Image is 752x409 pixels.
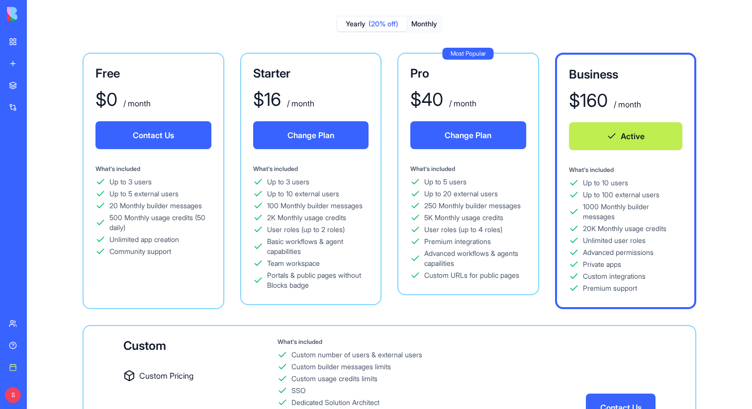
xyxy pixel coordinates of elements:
[583,190,659,200] div: Up to 100 external users
[424,177,467,187] div: Up to 5 users
[121,97,151,109] div: / month
[95,89,117,109] div: $ 0
[267,201,363,211] div: 100 Monthly builder messages
[291,398,379,408] div: Dedicated Solution Architect
[95,165,211,173] div: What's included
[267,189,339,199] div: Up to 10 external users
[109,177,152,187] div: Up to 3 users
[569,67,683,82] div: Business
[139,370,193,382] span: Custom Pricing
[123,338,278,354] div: Custom
[109,213,211,233] div: 500 Monthly usage credits (50 daily)
[109,201,202,211] div: 20 Monthly builder messages
[7,7,69,21] img: logo
[109,246,171,256] div: Community support
[253,165,369,173] div: What's included
[424,270,519,280] div: Custom URLs for public pages
[95,66,211,82] div: Free
[267,270,369,290] div: Portals & public pages without Blocks badge
[583,224,666,234] div: 20K Monthly usage credits
[424,213,503,223] div: 5K Monthly usage credits
[291,374,377,384] div: Custom usage credits limits
[410,66,526,82] div: Pro
[267,258,320,268] div: Team workspace
[443,48,494,60] div: Most Popular
[267,213,346,223] div: 2K Monthly usage credits
[424,201,521,211] div: 250 Monthly builder messages
[253,66,369,82] div: Starter
[291,386,306,396] div: SSO
[369,19,398,29] span: (20% off)
[583,283,637,293] div: Premium support
[612,98,641,110] div: / month
[424,189,498,199] div: Up to 20 external users
[109,189,179,199] div: Up to 5 external users
[447,97,476,109] div: / month
[5,387,21,403] span: S
[410,165,526,173] div: What's included
[410,121,526,149] button: Change Plan
[583,259,621,269] div: Private apps
[285,97,314,109] div: / month
[291,362,391,372] div: Custom builder messages limits
[569,90,608,110] div: $ 160
[278,338,586,346] div: What's included
[410,89,443,109] div: $ 40
[407,17,442,31] button: Monthly
[424,248,526,268] div: Advanced workflows & agents capailities
[337,17,407,31] button: Yearly
[291,350,422,360] div: Custom number of users & external users
[109,235,179,245] div: Unlimited app creation
[569,122,683,150] button: Active
[424,225,502,235] div: User roles (up to 4 roles)
[253,121,369,149] button: Change Plan
[583,236,646,245] div: Unlimited user roles
[95,121,211,149] button: Contact Us
[267,225,345,235] div: User roles (up to 2 roles)
[267,177,309,187] div: Up to 3 users
[267,237,369,256] div: Basic workflows & agent capabilities
[569,166,683,174] div: What's included
[253,89,281,109] div: $ 16
[583,247,654,257] div: Advanced permissions
[583,202,683,222] div: 1000 Monthly builder messages
[583,178,628,188] div: Up to 10 users
[424,237,491,246] div: Premium integrations
[583,271,646,281] div: Custom integrations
